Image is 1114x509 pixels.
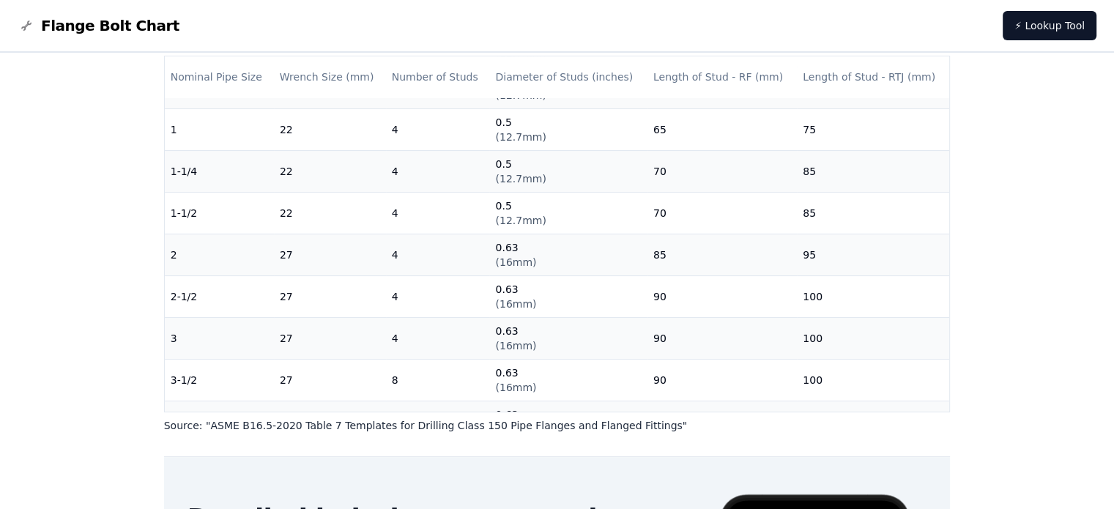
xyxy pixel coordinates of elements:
td: 70 [647,150,797,192]
td: 27 [274,275,386,317]
td: 4 [386,150,490,192]
td: 100 [797,359,949,401]
span: ( 12.7mm ) [495,89,546,101]
td: 0.63 [489,317,647,359]
a: Flange Bolt Chart LogoFlange Bolt Chart [18,15,179,36]
td: 85 [797,150,949,192]
td: 4 [386,108,490,150]
td: 27 [274,359,386,401]
span: ( 16mm ) [495,256,536,268]
td: 100 [797,275,949,317]
td: 90 [647,401,797,442]
td: 4 [386,192,490,234]
img: Flange Bolt Chart Logo [18,17,35,34]
td: 4 [386,317,490,359]
td: 85 [797,192,949,234]
td: 1 [165,108,274,150]
td: 22 [274,192,386,234]
td: 90 [647,275,797,317]
td: 27 [274,317,386,359]
span: ( 12.7mm ) [495,215,546,226]
th: Wrench Size (mm) [274,56,386,98]
span: ( 16mm ) [495,298,536,310]
td: 27 [274,234,386,275]
td: 0.5 [489,108,647,150]
td: 22 [274,150,386,192]
td: 4 [165,401,274,442]
td: 0.5 [489,150,647,192]
td: 1-1/2 [165,192,274,234]
td: 100 [797,401,949,442]
td: 90 [647,359,797,401]
p: Source: " ASME B16.5-2020 Table 7 Templates for Drilling Class 150 Pipe Flanges and Flanged Fitti... [164,418,951,433]
td: 70 [647,192,797,234]
span: ( 12.7mm ) [495,173,546,185]
td: 2-1/2 [165,275,274,317]
td: 27 [274,401,386,442]
td: 4 [386,234,490,275]
td: 0.63 [489,275,647,317]
a: ⚡ Lookup Tool [1003,11,1096,40]
td: 1-1/4 [165,150,274,192]
td: 65 [647,108,797,150]
td: 0.5 [489,192,647,234]
th: Diameter of Studs (inches) [489,56,647,98]
span: Flange Bolt Chart [41,15,179,36]
td: 100 [797,317,949,359]
span: ( 16mm ) [495,382,536,393]
td: 4 [386,275,490,317]
td: 75 [797,108,949,150]
td: 90 [647,317,797,359]
td: 0.63 [489,234,647,275]
td: 0.63 [489,359,647,401]
td: 3-1/2 [165,359,274,401]
th: Nominal Pipe Size [165,56,274,98]
th: Number of Studs [386,56,490,98]
th: Length of Stud - RTJ (mm) [797,56,949,98]
td: 3 [165,317,274,359]
td: 8 [386,401,490,442]
td: 22 [274,108,386,150]
td: 8 [386,359,490,401]
td: 2 [165,234,274,275]
td: 0.63 [489,401,647,442]
span: ( 12.7mm ) [495,131,546,143]
td: 95 [797,234,949,275]
span: ( 16mm ) [495,340,536,352]
th: Length of Stud - RF (mm) [647,56,797,98]
td: 85 [647,234,797,275]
